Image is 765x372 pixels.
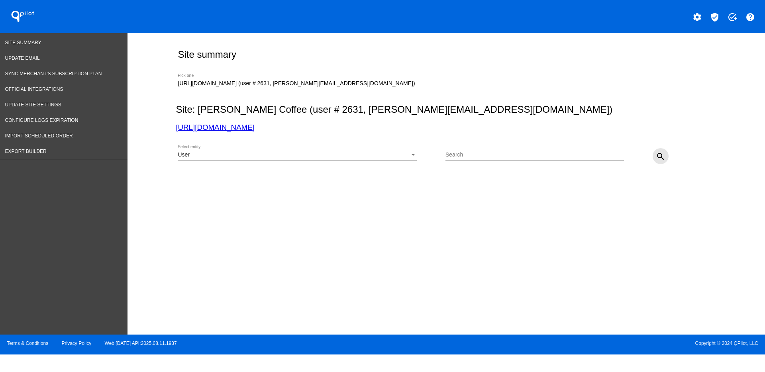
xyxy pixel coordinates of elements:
h2: Site: [PERSON_NAME] Coffee (user # 2631, [PERSON_NAME][EMAIL_ADDRESS][DOMAIN_NAME]) [176,104,713,115]
span: Copyright © 2024 QPilot, LLC [389,341,758,346]
mat-icon: help [745,12,755,22]
span: Official Integrations [5,86,63,92]
a: Web:[DATE] API:2025.08.11.1937 [105,341,177,346]
span: Import Scheduled Order [5,133,73,139]
mat-icon: search [656,152,665,161]
input: Search [445,152,624,158]
span: Export Builder [5,149,47,154]
span: Sync Merchant's Subscription Plan [5,71,102,76]
input: Number [178,80,417,87]
mat-icon: settings [692,12,702,22]
mat-select: Select entity [178,152,417,158]
a: Terms & Conditions [7,341,48,346]
a: [URL][DOMAIN_NAME] [176,123,254,131]
mat-icon: verified_user [710,12,720,22]
h1: QPilot [7,8,39,24]
mat-icon: add_task [728,12,737,22]
span: Update Site Settings [5,102,61,108]
span: User [178,151,190,158]
a: Privacy Policy [62,341,92,346]
span: Update Email [5,55,40,61]
span: Configure logs expiration [5,117,78,123]
h2: Site summary [178,49,236,60]
span: Site Summary [5,40,41,45]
